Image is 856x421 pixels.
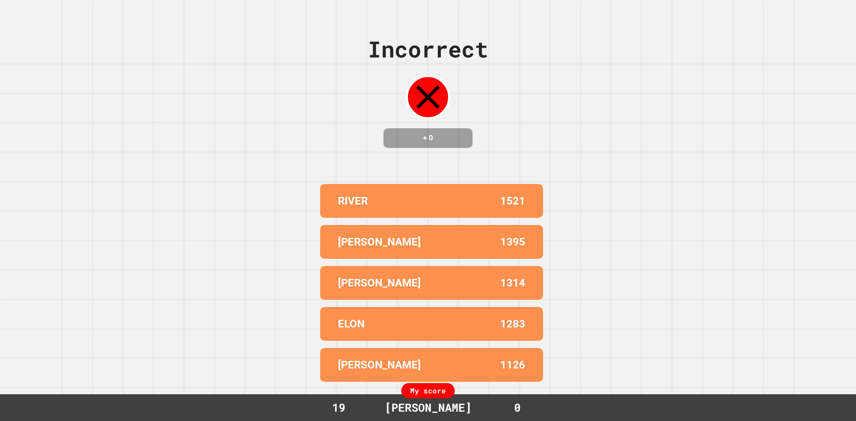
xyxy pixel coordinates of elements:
p: [PERSON_NAME] [338,275,421,291]
p: RIVER [338,193,368,209]
div: My score [401,383,455,398]
p: ELON [338,316,365,332]
p: 1283 [500,316,525,332]
h4: + 0 [392,133,464,143]
p: 1314 [500,275,525,291]
div: 0 [484,399,551,416]
p: 1126 [500,357,525,373]
p: [PERSON_NAME] [338,357,421,373]
div: 19 [305,399,372,416]
p: 1521 [500,193,525,209]
div: [PERSON_NAME] [376,399,481,416]
p: [PERSON_NAME] [338,234,421,250]
p: 1395 [500,234,525,250]
div: Incorrect [368,33,488,66]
